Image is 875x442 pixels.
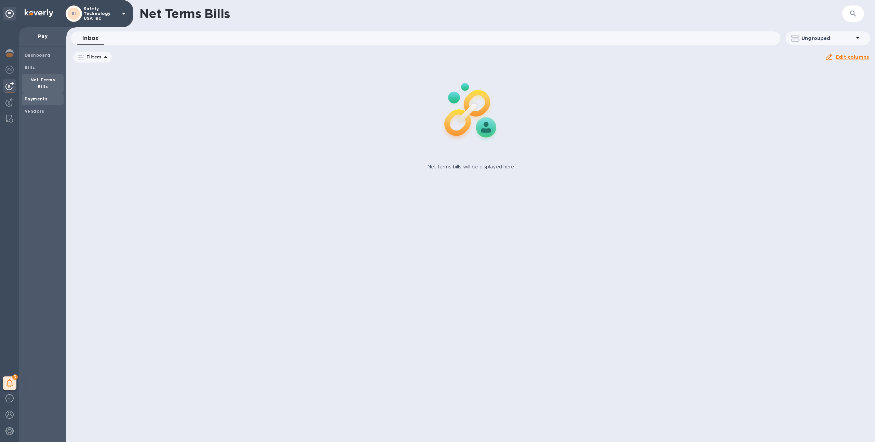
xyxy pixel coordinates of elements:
div: Unpin categories [3,7,16,20]
b: Net Terms Bills [30,77,55,89]
span: 3 [12,374,18,380]
b: Vendors [25,109,44,114]
b: Bills [25,65,35,70]
p: Ungrouped [802,35,853,42]
p: Net terms bills will be displayed here [427,163,514,170]
p: Filters [84,54,102,60]
img: Foreign exchange [5,66,14,74]
b: Payments [25,96,48,101]
b: Dashboard [25,53,51,58]
u: Edit columns [836,54,869,60]
b: SI [72,11,76,16]
h1: Net Terms Bills [139,6,230,21]
p: Pay [25,33,61,40]
p: Safety Technology USA Inc [84,6,118,21]
span: Inbox [82,33,98,43]
img: Logo [25,9,53,17]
